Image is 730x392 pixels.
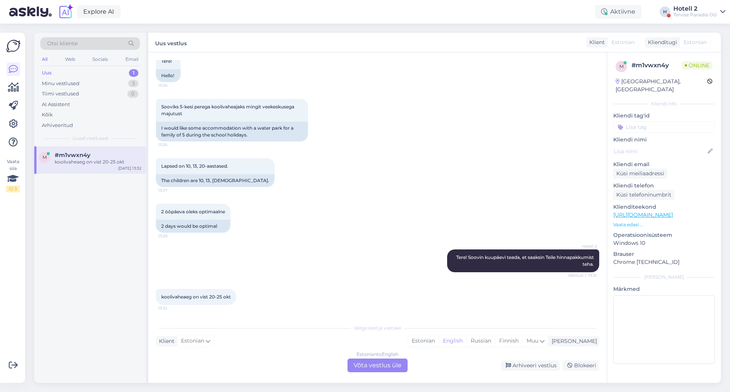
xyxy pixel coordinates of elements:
[614,147,706,156] input: Lisa nimi
[673,12,717,18] div: Tervise Paradiis OÜ
[156,337,175,345] div: Klient
[613,168,667,179] div: Küsi meiliaadressi
[6,39,21,53] img: Askly Logo
[42,69,52,77] div: Uus
[42,101,70,108] div: AI Assistent
[118,165,141,171] div: [DATE] 13:32
[613,112,715,120] p: Kliendi tag'id
[127,90,138,98] div: 0
[40,54,49,64] div: All
[181,337,204,345] span: Estonian
[616,78,707,94] div: [GEOGRAPHIC_DATA], [GEOGRAPHIC_DATA]
[568,243,597,249] span: Hotell 2
[63,54,77,64] div: Web
[673,6,725,18] a: Hotell 2Tervise Paradiis OÜ
[568,273,597,278] span: Nähtud ✓ 13:31
[156,122,308,141] div: I would like some accommodation with a water park for a family of 5 during the school holidays.
[156,220,230,233] div: 2 days would be optimal
[156,174,275,187] div: The children are 10, 13, [DEMOGRAPHIC_DATA].
[613,190,674,200] div: Küsi telefoninumbrit
[58,4,74,20] img: explore-ai
[563,360,599,371] div: Blokeeri
[161,163,228,169] span: Lapsed on 10, 13, 20-aastased.
[645,38,677,46] div: Klienditugi
[91,54,109,64] div: Socials
[456,254,595,267] span: Tere! Soovin kuupäevi teada, et saaksin Teile hinnapakkumist teha.
[155,37,187,48] label: Uus vestlus
[42,90,79,98] div: Tiimi vestlused
[158,83,187,88] span: 13:26
[156,69,181,82] div: Hello!
[161,58,172,64] span: Tere!
[43,154,47,160] span: m
[161,209,225,214] span: 2 ööpäeva oleks optimaalne
[42,122,73,129] div: Arhiveeritud
[55,159,141,165] div: koolivaheaeg on vist 20-25 okt
[124,54,140,64] div: Email
[161,294,231,300] span: koolivaheaeg on vist 20-25 okt
[613,203,715,211] p: Klienditeekond
[613,221,715,228] p: Vaata edasi ...
[613,160,715,168] p: Kliendi email
[660,6,670,17] div: H
[47,40,78,48] span: Otsi kliente
[6,158,20,192] div: Vaata siia
[586,38,605,46] div: Klient
[158,233,187,239] span: 13:28
[613,239,715,247] p: Windows 10
[73,135,108,142] span: Uued vestlused
[613,136,715,144] p: Kliendi nimi
[357,351,398,358] div: Estonian to English
[467,335,495,347] div: Russian
[613,258,715,266] p: Chrome [TECHNICAL_ID]
[673,6,717,12] div: Hotell 2
[632,61,682,70] div: # m1vwxn4y
[42,111,53,119] div: Kõik
[613,231,715,239] p: Operatsioonisüsteem
[55,152,90,159] span: #m1vwxn4y
[42,80,79,87] div: Minu vestlused
[527,337,538,344] span: Muu
[161,104,295,116] span: Sooviks 5-kesi perega koolivaheajaks mingit veekeskusega majutust
[613,121,715,133] input: Lisa tag
[613,250,715,258] p: Brauser
[613,274,715,281] div: [PERSON_NAME]
[501,360,560,371] div: Arhiveeri vestlus
[619,63,624,69] span: m
[156,325,599,332] div: Valige keel ja vastake
[129,69,138,77] div: 1
[439,335,467,347] div: English
[611,38,635,46] span: Estonian
[613,285,715,293] p: Märkmed
[495,335,522,347] div: Finnish
[595,5,641,19] div: Aktiivne
[408,335,439,347] div: Estonian
[613,211,673,218] a: [URL][DOMAIN_NAME]
[158,187,187,193] span: 13:27
[158,142,187,148] span: 13:26
[682,61,713,70] span: Online
[77,5,121,18] a: Explore AI
[613,100,715,107] div: Kliendi info
[6,186,20,192] div: 0 / 3
[684,38,707,46] span: Estonian
[549,337,597,345] div: [PERSON_NAME]
[128,80,138,87] div: 3
[348,359,408,372] div: Võta vestlus üle
[613,182,715,190] p: Kliendi telefon
[158,305,187,311] span: 13:32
